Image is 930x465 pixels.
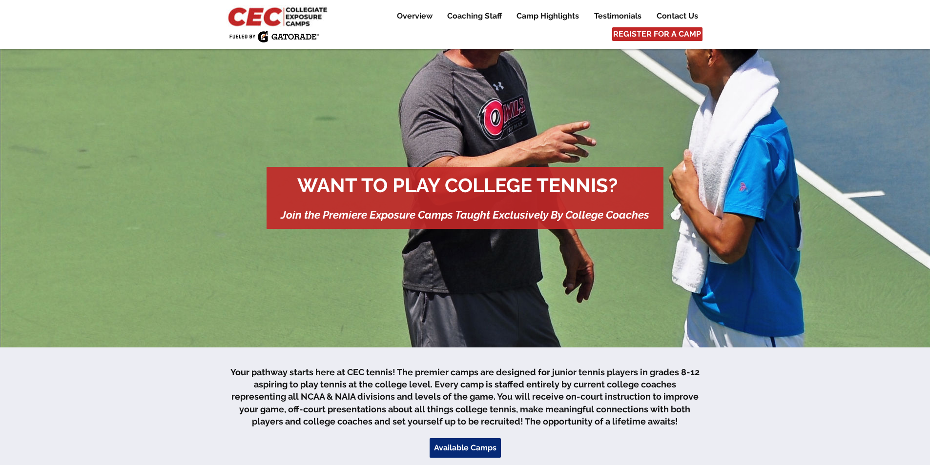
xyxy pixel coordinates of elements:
span: WANT TO PLAY COLLEGE TENNIS? [297,174,618,197]
a: Camp Highlights [509,10,586,22]
a: Testimonials [587,10,649,22]
span: Available Camps [434,443,496,453]
img: Fueled by Gatorade.png [229,31,319,42]
p: Overview [392,10,437,22]
span: REGISTER FOR A CAMP [613,29,701,40]
span: Your pathway starts here at CEC tennis! The premier camps are designed for junior tennis players ... [230,367,700,426]
a: Available Camps [430,438,501,458]
a: REGISTER FOR A CAMP [612,27,703,41]
a: Overview [390,10,439,22]
p: Camp Highlights [512,10,584,22]
a: Coaching Staff [440,10,509,22]
p: Testimonials [589,10,646,22]
p: Contact Us [652,10,703,22]
img: CEC Logo Primary_edited.jpg [226,5,331,27]
p: Coaching Staff [442,10,507,22]
nav: Site [382,10,705,22]
a: Contact Us [649,10,705,22]
span: Join the Premiere Exposure Camps Taught Exclusively By College Coaches [281,208,649,221]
